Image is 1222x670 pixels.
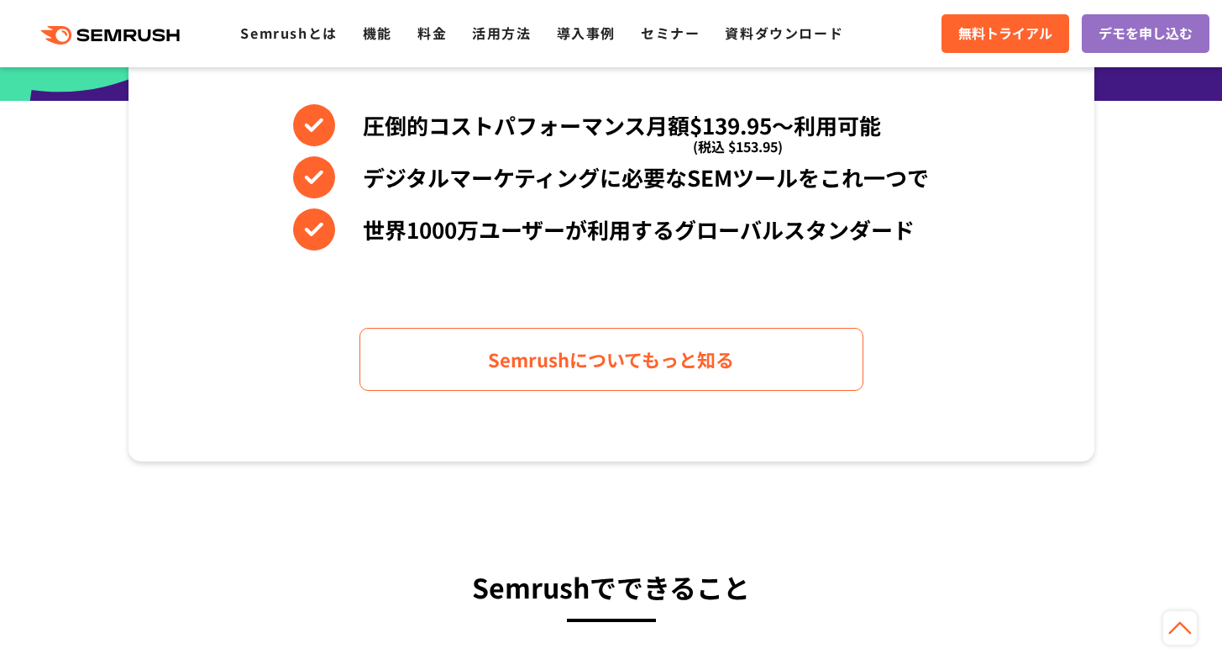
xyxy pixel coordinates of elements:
span: デモを申し込む [1099,23,1193,45]
a: Semrushについてもっと知る [359,328,863,391]
h3: Semrushでできること [128,564,1094,609]
a: デモを申し込む [1082,14,1209,53]
a: 活用方法 [472,23,531,43]
li: 圧倒的コストパフォーマンス月額$139.95〜利用可能 [293,104,929,146]
li: デジタルマーケティングに必要なSEMツールをこれ一つで [293,156,929,198]
a: 機能 [363,23,392,43]
li: 世界1000万ユーザーが利用するグローバルスタンダード [293,208,929,251]
a: 導入事例 [557,23,616,43]
span: 無料トライアル [958,23,1052,45]
a: 無料トライアル [941,14,1069,53]
a: セミナー [641,23,700,43]
span: (税込 $153.95) [693,125,783,167]
a: 資料ダウンロード [725,23,843,43]
a: Semrushとは [240,23,337,43]
span: Semrushについてもっと知る [488,345,734,374]
a: 料金 [417,23,447,43]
